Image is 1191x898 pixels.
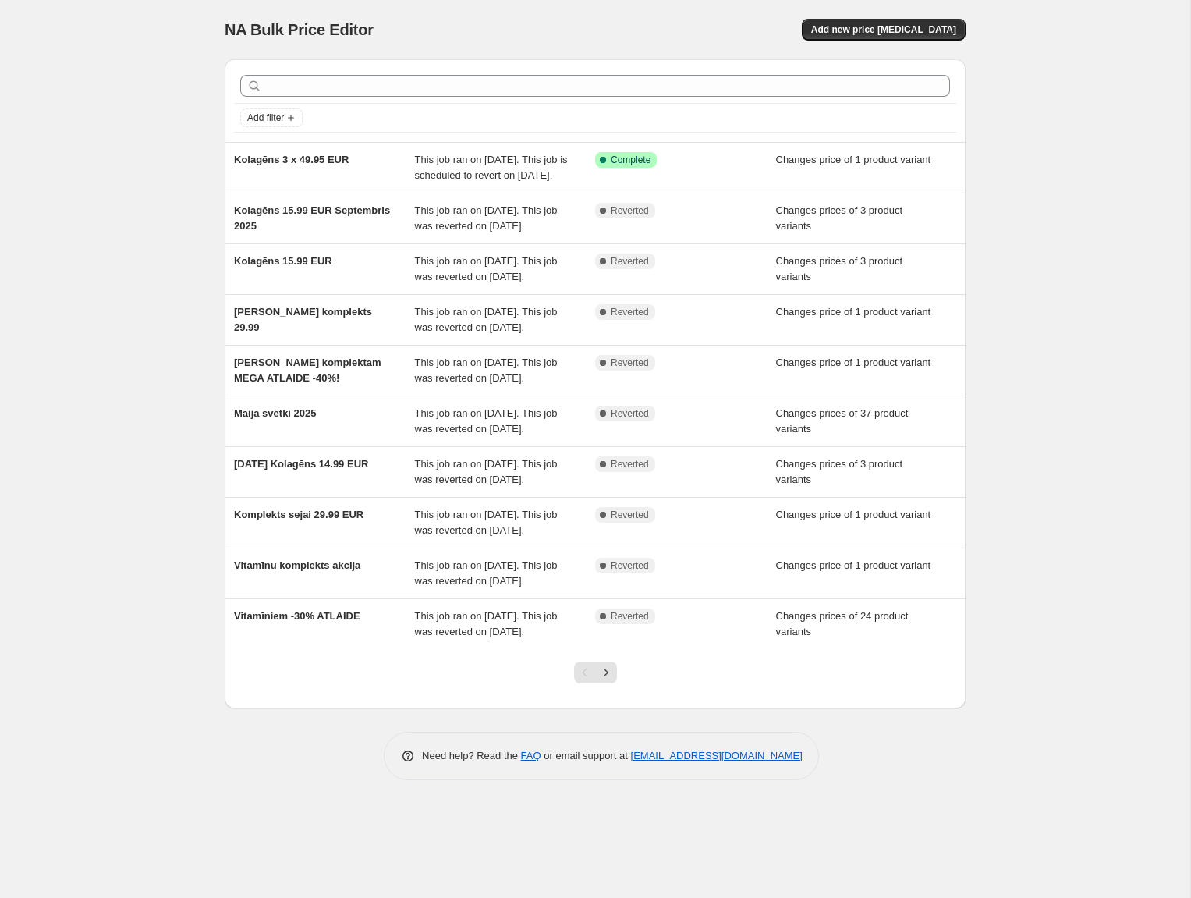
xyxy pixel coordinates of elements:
span: This job ran on [DATE]. This job was reverted on [DATE]. [415,458,558,485]
span: This job ran on [DATE]. This job was reverted on [DATE]. [415,559,558,587]
span: This job ran on [DATE]. This job was reverted on [DATE]. [415,204,558,232]
span: This job ran on [DATE]. This job was reverted on [DATE]. [415,509,558,536]
span: Changes price of 1 product variant [776,306,931,318]
a: [EMAIL_ADDRESS][DOMAIN_NAME] [631,750,803,761]
span: This job ran on [DATE]. This job was reverted on [DATE]. [415,357,558,384]
span: Changes price of 1 product variant [776,559,931,571]
span: Reverted [611,458,649,470]
span: Add new price [MEDICAL_DATA] [811,23,956,36]
span: Changes prices of 3 product variants [776,458,903,485]
span: Reverted [611,610,649,623]
button: Next [595,662,617,683]
span: NA Bulk Price Editor [225,21,374,38]
a: FAQ [521,750,541,761]
span: Changes price of 1 product variant [776,357,931,368]
span: or email support at [541,750,631,761]
nav: Pagination [574,662,617,683]
span: Vitamīniem -30% ATLAIDE [234,610,360,622]
span: Reverted [611,204,649,217]
span: Kolagēns 3 x 49.95 EUR [234,154,349,165]
span: Kolagēns 15.99 EUR [234,255,332,267]
span: This job ran on [DATE]. This job is scheduled to revert on [DATE]. [415,154,568,181]
span: Changes prices of 3 product variants [776,255,903,282]
span: Vitamīnu komplekts akcija [234,559,360,571]
span: Changes prices of 24 product variants [776,610,909,637]
span: Reverted [611,357,649,369]
span: Changes price of 1 product variant [776,154,931,165]
span: Reverted [611,255,649,268]
span: Changes price of 1 product variant [776,509,931,520]
span: This job ran on [DATE]. This job was reverted on [DATE]. [415,407,558,435]
span: Need help? Read the [422,750,521,761]
span: [DATE] Kolagēns 14.99 EUR [234,458,368,470]
span: Add filter [247,112,284,124]
span: Reverted [611,559,649,572]
span: This job ran on [DATE]. This job was reverted on [DATE]. [415,255,558,282]
span: Changes prices of 37 product variants [776,407,909,435]
span: [PERSON_NAME] komplekts 29.99 [234,306,372,333]
span: Complete [611,154,650,166]
span: Changes prices of 3 product variants [776,204,903,232]
span: This job ran on [DATE]. This job was reverted on [DATE]. [415,306,558,333]
span: Reverted [611,306,649,318]
button: Add filter [240,108,303,127]
span: Kolagēns 15.99 EUR Septembris 2025 [234,204,390,232]
span: This job ran on [DATE]. This job was reverted on [DATE]. [415,610,558,637]
span: Maija svētki 2025 [234,407,317,419]
span: Reverted [611,407,649,420]
span: Komplekts sejai 29.99 EUR [234,509,363,520]
span: Reverted [611,509,649,521]
button: Add new price [MEDICAL_DATA] [802,19,966,41]
span: [PERSON_NAME] komplektam MEGA ATLAIDE -40%! [234,357,381,384]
